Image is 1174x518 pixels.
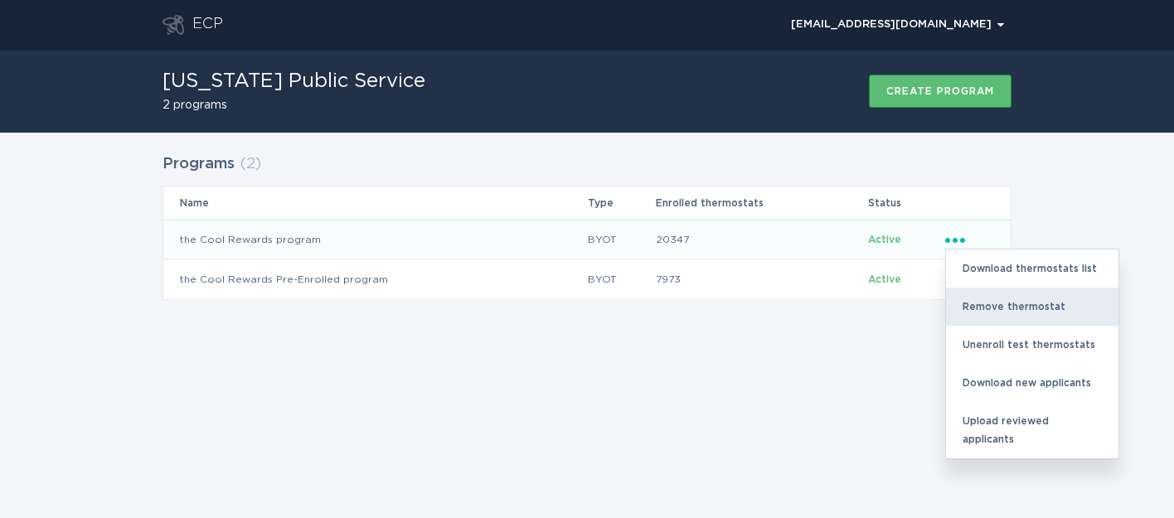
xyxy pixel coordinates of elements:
tr: cd90ca9191f444e1834bcd50cc8db5f8 [163,220,1011,259]
div: Upload reviewed applicants [946,402,1118,458]
td: 20347 [655,220,867,259]
div: Create program [886,86,994,96]
th: Enrolled thermostats [655,186,867,220]
button: Open user account details [783,12,1011,37]
h2: Programs [163,149,235,179]
div: Remove thermostat [946,288,1118,326]
td: BYOT [587,259,655,299]
div: Unenroll test thermostats [946,326,1118,364]
button: Go to dashboard [163,15,184,35]
div: [EMAIL_ADDRESS][DOMAIN_NAME] [791,20,1004,30]
span: Active [868,235,901,244]
th: Status [867,186,944,220]
div: Download new applicants [946,364,1118,402]
td: BYOT [587,220,655,259]
td: the Cool Rewards program [163,220,587,259]
span: Active [868,274,901,284]
th: Type [587,186,655,220]
td: the Cool Rewards Pre-Enrolled program [163,259,587,299]
th: Name [163,186,587,220]
h2: 2 programs [163,99,425,111]
div: Download thermostats list [946,249,1118,288]
div: Popover menu [783,12,1011,37]
td: 7973 [655,259,867,299]
tr: e17ec445368b4ef5b651ee0d5e07a634 [163,259,1011,299]
span: ( 2 ) [240,157,261,172]
tr: Table Headers [163,186,1011,220]
div: ECP [192,15,223,35]
button: Create program [869,75,1011,108]
h1: [US_STATE] Public Service [163,71,425,91]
